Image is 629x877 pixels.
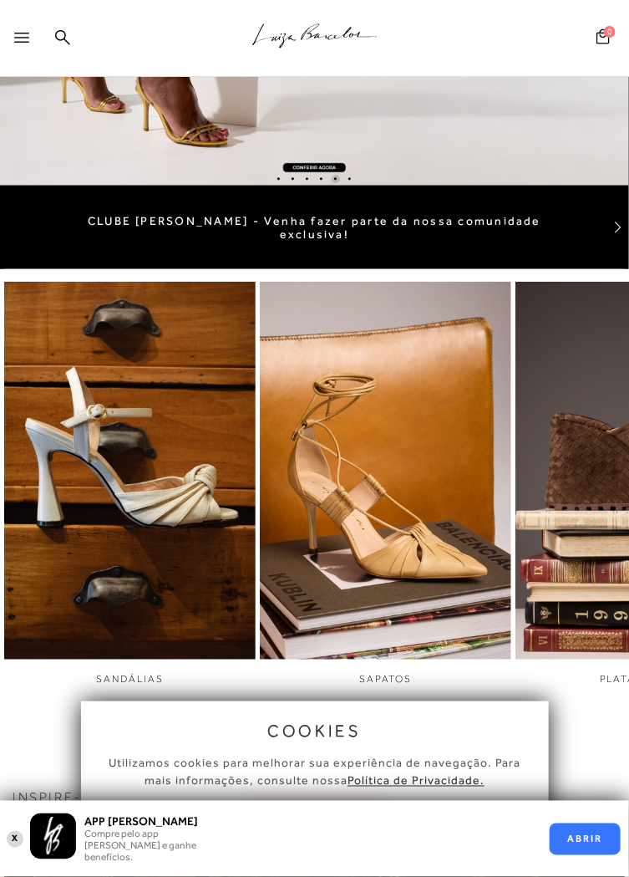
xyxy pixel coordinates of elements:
[550,823,621,855] button: ABRIR
[260,282,511,687] div: 2 / 6
[96,674,163,686] span: SANDÁLIAS
[260,235,511,706] img: imagem do link
[4,235,256,706] img: imagem do link
[604,26,616,38] span: 0
[88,214,541,242] a: CLUBE [PERSON_NAME] - Venha fazer parte da nossa comunidade exclusiva!
[347,774,484,788] a: Política de Privacidade.
[4,282,256,687] div: 1 / 6
[359,674,412,686] span: SAPATOS
[13,792,616,805] h3: INSPIRE-SE NO LOOK
[109,757,520,788] span: Utilizamos cookies para melhorar sua experiência de navegação. Para mais informações, consulte nossa
[4,282,256,687] a: imagem do link SANDÁLIAS
[8,829,23,849] button: X
[591,28,615,50] button: 0
[84,815,226,829] h3: APP [PERSON_NAME]
[268,721,362,740] span: cookies
[260,282,511,687] a: imagem do link SAPATOS
[84,829,226,864] p: Compre pelo app [PERSON_NAME] e ganhe benefícios.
